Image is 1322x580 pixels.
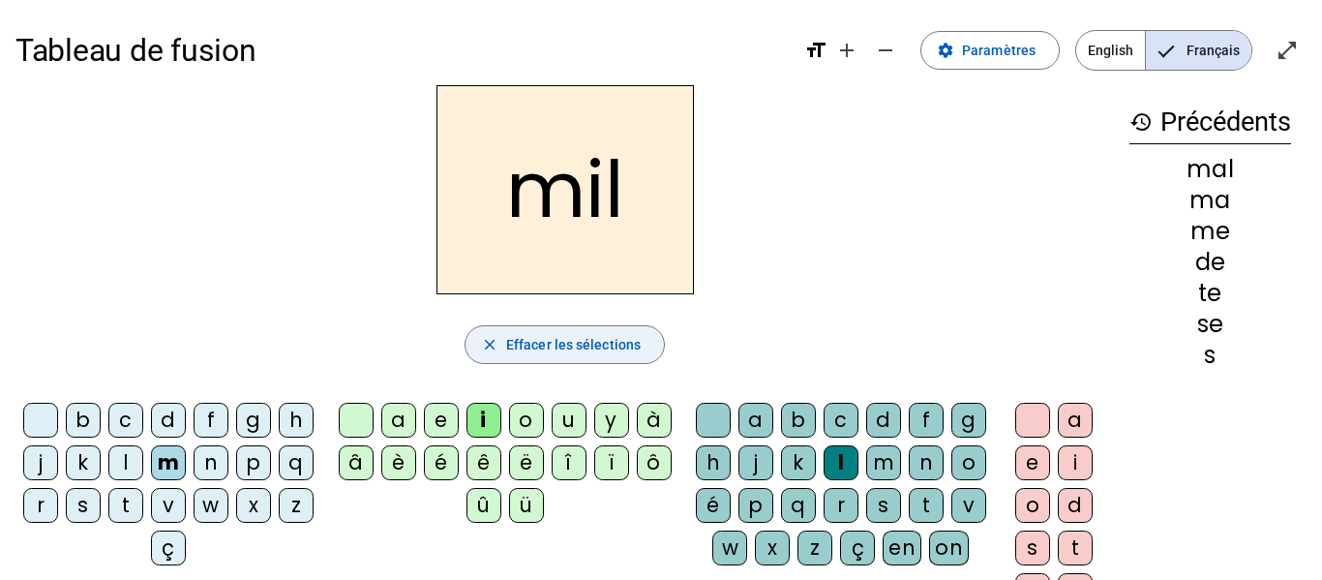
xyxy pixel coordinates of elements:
div: c [824,403,858,438]
mat-button-toggle-group: Language selection [1075,30,1252,71]
div: â [339,445,374,480]
div: ü [509,488,544,523]
div: g [951,403,986,438]
div: a [381,403,416,438]
div: f [909,403,944,438]
div: e [424,403,459,438]
div: l [824,445,858,480]
div: u [552,403,586,438]
h2: mil [436,85,694,294]
mat-icon: remove [874,39,897,62]
div: f [194,403,228,438]
div: d [1058,488,1093,523]
div: j [738,445,773,480]
div: p [738,488,773,523]
div: t [108,488,143,523]
span: English [1076,31,1145,70]
div: z [279,488,314,523]
span: Paramètres [962,39,1036,62]
div: en [883,531,921,565]
div: g [236,403,271,438]
div: b [66,403,101,438]
div: t [1058,531,1093,565]
div: m [866,445,901,480]
button: Paramètres [920,31,1060,70]
div: a [738,403,773,438]
mat-icon: close [481,336,498,353]
div: ç [840,531,875,565]
button: Diminuer la taille de la police [866,31,905,70]
h3: Précédents [1129,101,1291,144]
div: s [66,488,101,523]
button: Entrer en plein écran [1268,31,1307,70]
div: m [151,445,186,480]
div: v [951,488,986,523]
div: k [781,445,816,480]
div: ô [637,445,672,480]
div: o [509,403,544,438]
div: ç [151,531,186,565]
div: q [781,488,816,523]
div: me [1129,220,1291,243]
button: Effacer les sélections [465,325,665,364]
div: j [23,445,58,480]
div: r [824,488,858,523]
div: è [381,445,416,480]
div: r [23,488,58,523]
div: ë [509,445,544,480]
div: h [696,445,731,480]
div: n [909,445,944,480]
div: ï [594,445,629,480]
span: Effacer les sélections [506,333,641,356]
div: v [151,488,186,523]
div: k [66,445,101,480]
div: y [594,403,629,438]
div: w [712,531,747,565]
div: a [1058,403,1093,438]
div: i [466,403,501,438]
div: p [236,445,271,480]
div: te [1129,282,1291,305]
div: de [1129,251,1291,274]
div: d [866,403,901,438]
div: i [1058,445,1093,480]
div: z [797,531,832,565]
div: é [424,445,459,480]
div: à [637,403,672,438]
h1: Tableau de fusion [15,19,789,81]
div: s [1129,344,1291,367]
div: t [909,488,944,523]
div: û [466,488,501,523]
button: Augmenter la taille de la police [827,31,866,70]
div: é [696,488,731,523]
div: e [1015,445,1050,480]
div: on [929,531,969,565]
mat-icon: format_size [804,39,827,62]
div: q [279,445,314,480]
div: o [951,445,986,480]
div: l [108,445,143,480]
div: mal [1129,158,1291,181]
div: b [781,403,816,438]
mat-icon: history [1129,110,1153,134]
div: o [1015,488,1050,523]
div: x [755,531,790,565]
div: c [108,403,143,438]
div: se [1129,313,1291,336]
div: n [194,445,228,480]
div: s [1015,531,1050,565]
mat-icon: open_in_full [1276,39,1299,62]
div: w [194,488,228,523]
div: h [279,403,314,438]
mat-icon: settings [937,42,954,59]
div: ê [466,445,501,480]
mat-icon: add [835,39,858,62]
div: î [552,445,586,480]
div: x [236,488,271,523]
span: Français [1146,31,1251,70]
div: s [866,488,901,523]
div: d [151,403,186,438]
div: ma [1129,189,1291,212]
